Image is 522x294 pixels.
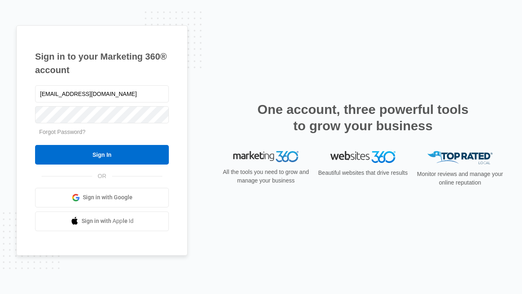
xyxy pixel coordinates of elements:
[82,217,134,225] span: Sign in with Apple Id
[35,85,169,102] input: Email
[35,50,169,77] h1: Sign in to your Marketing 360® account
[255,101,471,134] h2: One account, three powerful tools to grow your business
[427,151,493,165] img: Top Rated Local
[35,145,169,165] input: Sign In
[35,188,169,207] a: Sign in with Google
[35,212,169,231] a: Sign in with Apple Id
[220,168,312,185] p: All the tools you need to grow and manage your business
[92,172,112,180] span: OR
[317,169,409,177] p: Beautiful websites that drive results
[39,129,86,135] a: Forgot Password?
[83,193,133,202] span: Sign in with Google
[330,151,396,163] img: Websites 360
[414,170,506,187] p: Monitor reviews and manage your online reputation
[233,151,299,163] img: Marketing 360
